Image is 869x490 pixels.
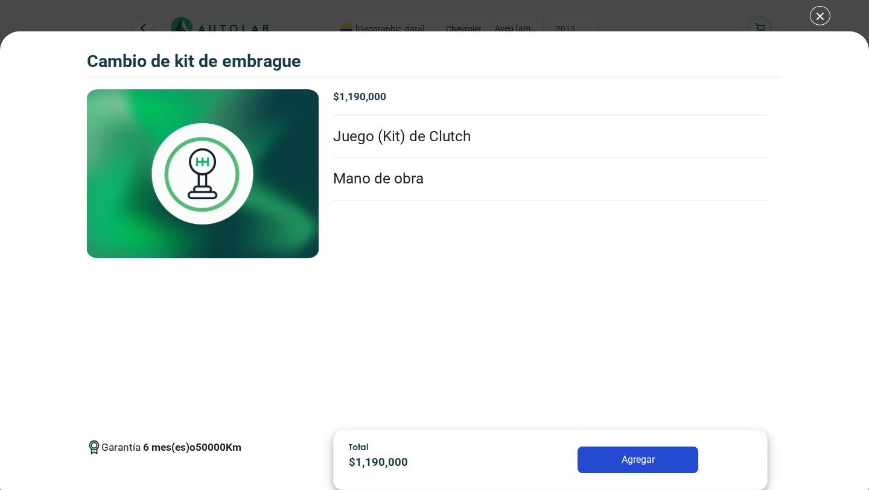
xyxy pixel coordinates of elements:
[333,158,768,201] li: Mano de obra
[87,51,301,72] h3: CAMBIO DE KIT DE EMBRAGUE
[349,454,506,471] p: $ 1,190,000
[143,440,241,456] p: 6 mes(es) o 50000 Km
[578,447,698,473] button: Agregar
[333,89,768,105] p: $ 1,190,000
[333,116,768,159] li: Juego (Kit) de Clutch
[101,440,241,465] span: Garantía
[349,442,368,452] span: Total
